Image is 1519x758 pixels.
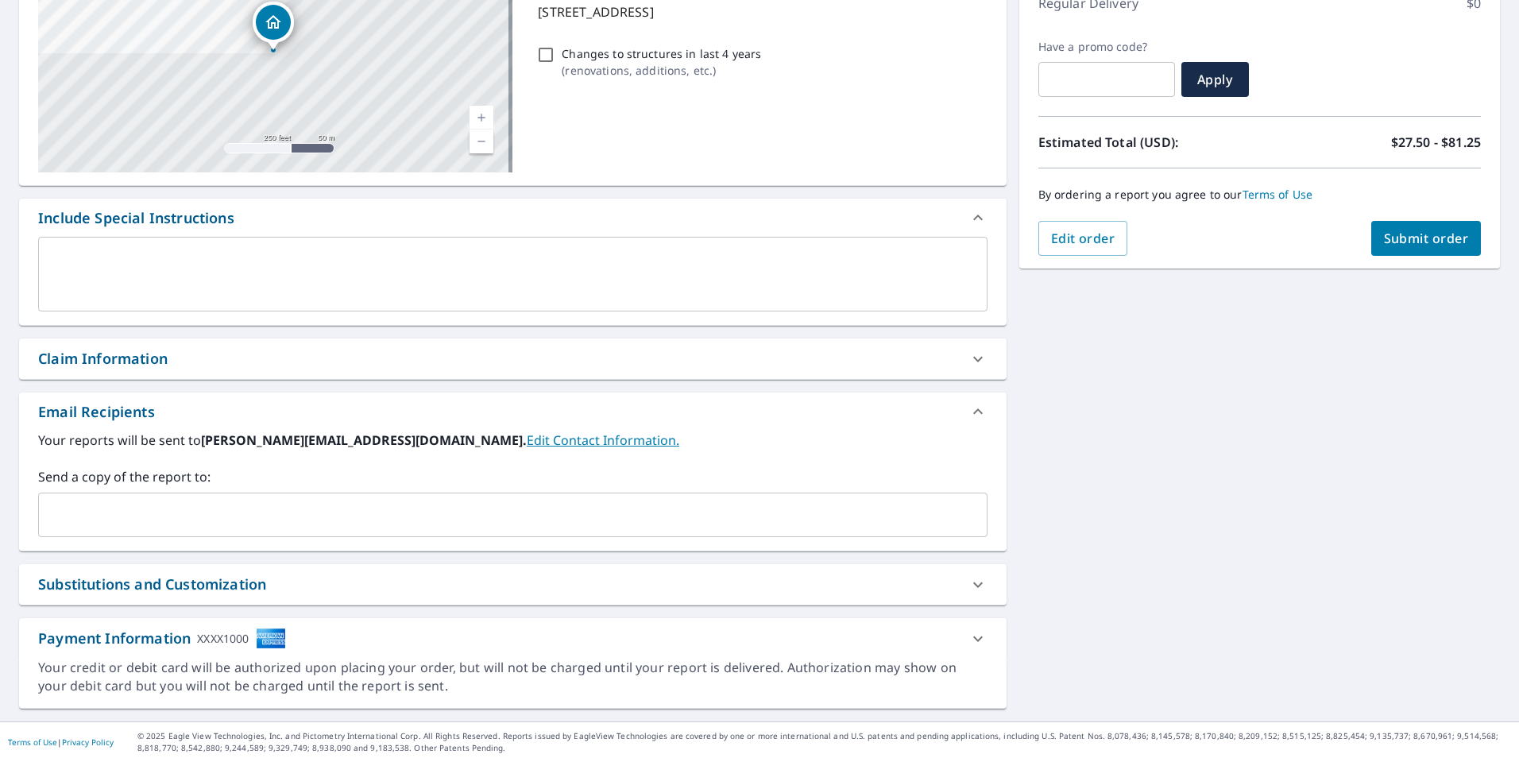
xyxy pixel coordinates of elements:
[253,2,294,51] div: Dropped pin, building 1, Residential property, 2415 Elberon Ave Cincinnati, OH 45204
[1391,133,1481,152] p: $27.50 - $81.25
[201,431,527,449] b: [PERSON_NAME][EMAIL_ADDRESS][DOMAIN_NAME].
[1038,188,1481,202] p: By ordering a report you agree to our
[19,338,1007,379] div: Claim Information
[562,62,761,79] p: ( renovations, additions, etc. )
[38,628,286,649] div: Payment Information
[38,348,168,369] div: Claim Information
[1371,221,1482,256] button: Submit order
[8,737,114,747] p: |
[38,401,155,423] div: Email Recipients
[562,45,761,62] p: Changes to structures in last 4 years
[62,737,114,748] a: Privacy Policy
[8,737,57,748] a: Terms of Use
[19,393,1007,431] div: Email Recipients
[1243,187,1313,202] a: Terms of Use
[38,467,988,486] label: Send a copy of the report to:
[1038,40,1175,54] label: Have a promo code?
[1051,230,1115,247] span: Edit order
[1181,62,1249,97] button: Apply
[197,628,249,649] div: XXXX1000
[137,730,1511,754] p: © 2025 Eagle View Technologies, Inc. and Pictometry International Corp. All Rights Reserved. Repo...
[38,574,266,595] div: Substitutions and Customization
[1194,71,1236,88] span: Apply
[19,564,1007,605] div: Substitutions and Customization
[1038,133,1260,152] p: Estimated Total (USD):
[1038,221,1128,256] button: Edit order
[19,199,1007,237] div: Include Special Instructions
[38,431,988,450] label: Your reports will be sent to
[527,431,679,449] a: EditContactInfo
[470,106,493,130] a: Current Level 17, Zoom In
[1384,230,1469,247] span: Submit order
[538,2,980,21] p: [STREET_ADDRESS]
[38,207,234,229] div: Include Special Instructions
[19,618,1007,659] div: Payment InformationXXXX1000cardImage
[256,628,286,649] img: cardImage
[38,659,988,695] div: Your credit or debit card will be authorized upon placing your order, but will not be charged unt...
[470,130,493,153] a: Current Level 17, Zoom Out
